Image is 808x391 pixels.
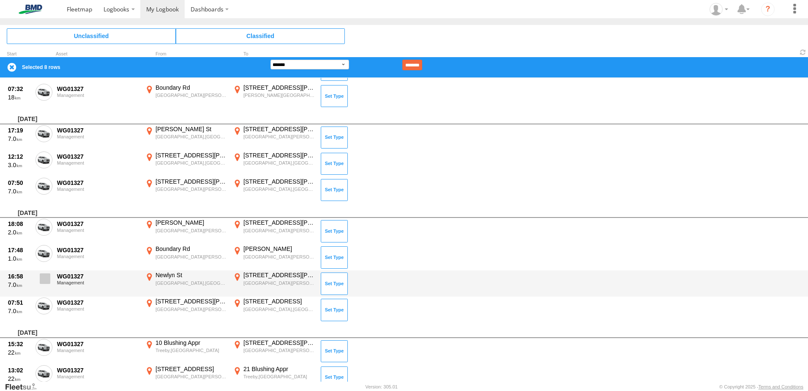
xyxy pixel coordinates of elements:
label: Click to View Event Location [232,271,316,296]
div: 2.0 [8,229,31,236]
div: [STREET_ADDRESS][PERSON_NAME] [243,125,315,133]
div: [STREET_ADDRESS] [243,297,315,305]
div: 17:19 [8,127,31,134]
span: Click to view Classified Trips [176,28,345,44]
div: 18 [8,94,31,101]
label: Click to View Event Location [232,84,316,108]
div: Management [57,348,139,353]
div: 7.0 [8,281,31,289]
div: Treeby,[GEOGRAPHIC_DATA] [156,347,227,353]
div: [STREET_ADDRESS] [156,365,227,373]
button: Click to Set [321,246,348,268]
button: Click to Set [321,299,348,321]
div: [STREET_ADDRESS][PERSON_NAME] [243,178,315,185]
label: Click to View Event Location [144,365,228,390]
div: 07:51 [8,299,31,306]
label: Click to View Event Location [144,297,228,322]
div: [GEOGRAPHIC_DATA],[GEOGRAPHIC_DATA] [243,160,315,166]
div: 7.0 [8,187,31,195]
div: 12:12 [8,153,31,160]
div: Treeby,[GEOGRAPHIC_DATA] [243,374,315,380]
div: 22 [8,375,31,383]
div: [GEOGRAPHIC_DATA][PERSON_NAME],[GEOGRAPHIC_DATA] [156,374,227,380]
div: [STREET_ADDRESS][PERSON_NAME] [243,84,315,91]
label: Clear Selection [7,62,17,72]
div: [GEOGRAPHIC_DATA],[GEOGRAPHIC_DATA] [243,186,315,192]
div: 13:02 [8,366,31,374]
label: Click to View Event Location [232,365,316,390]
div: WG01327 [57,366,139,374]
div: 07:50 [8,179,31,187]
div: 10 Blushing Appr [156,339,227,347]
span: Click to view Unclassified Trips [7,28,176,44]
div: [GEOGRAPHIC_DATA][PERSON_NAME],[GEOGRAPHIC_DATA] [243,134,315,140]
div: 22 [8,349,31,356]
label: Click to View Event Location [232,125,316,150]
div: WG01327 [57,246,139,254]
div: 17:48 [8,246,31,254]
label: Click to View Event Location [144,339,228,363]
div: [GEOGRAPHIC_DATA][PERSON_NAME],[GEOGRAPHIC_DATA] [156,228,227,234]
label: Click to View Event Location [232,178,316,202]
button: Click to Set [321,153,348,175]
label: Click to View Event Location [144,178,228,202]
div: [GEOGRAPHIC_DATA][PERSON_NAME],[GEOGRAPHIC_DATA] [156,92,227,98]
div: [STREET_ADDRESS][PERSON_NAME] [243,151,315,159]
label: Click to View Event Location [232,219,316,243]
div: [GEOGRAPHIC_DATA][PERSON_NAME],[GEOGRAPHIC_DATA] [243,228,315,234]
label: Click to View Event Location [144,151,228,176]
div: WG01327 [57,153,139,160]
div: Management [57,134,139,139]
label: Click to View Event Location [144,245,228,270]
div: 07:32 [8,85,31,93]
div: Click to Sort [7,52,32,56]
div: [GEOGRAPHIC_DATA][PERSON_NAME],[GEOGRAPHIC_DATA] [156,186,227,192]
label: Click to View Event Location [144,219,228,243]
div: 3.0 [8,161,31,169]
div: To [232,52,316,56]
div: [GEOGRAPHIC_DATA],[GEOGRAPHIC_DATA] [156,134,227,140]
img: bmd-logo.svg [8,5,52,14]
div: Management [57,228,139,233]
div: [GEOGRAPHIC_DATA],[GEOGRAPHIC_DATA] [243,306,315,312]
button: Click to Set [321,127,348,149]
div: 7.0 [8,307,31,315]
span: Refresh [798,48,808,56]
div: Boundary Rd [156,245,227,253]
div: [STREET_ADDRESS][PERSON_NAME] [156,151,227,159]
button: Click to Set [321,340,348,362]
label: Click to View Event Location [144,271,228,296]
i: ? [761,3,775,16]
div: Management [57,93,139,98]
div: Management [57,160,139,165]
div: © Copyright 2025 - [719,384,803,389]
div: WG01327 [57,85,139,93]
a: Visit our Website [5,383,44,391]
button: Click to Set [321,273,348,295]
div: [STREET_ADDRESS][PERSON_NAME] [243,339,315,347]
div: [GEOGRAPHIC_DATA][PERSON_NAME],[GEOGRAPHIC_DATA] [156,306,227,312]
label: Click to View Event Location [144,84,228,108]
div: 15:32 [8,340,31,348]
div: 7.0 [8,135,31,143]
div: [GEOGRAPHIC_DATA][PERSON_NAME],[GEOGRAPHIC_DATA] [243,347,315,353]
div: [PERSON_NAME] St [156,125,227,133]
div: Management [57,187,139,192]
div: [GEOGRAPHIC_DATA][PERSON_NAME],[GEOGRAPHIC_DATA] [243,280,315,286]
label: Click to View Event Location [232,339,316,363]
div: WG01327 [57,299,139,306]
label: Click to View Event Location [232,297,316,322]
div: Version: 305.01 [366,384,398,389]
div: [GEOGRAPHIC_DATA][PERSON_NAME],[GEOGRAPHIC_DATA] [156,254,227,260]
div: Management [57,280,139,285]
div: Grant Coombs [707,3,731,16]
div: 18:08 [8,220,31,228]
a: Terms and Conditions [759,384,803,389]
button: Click to Set [321,85,348,107]
div: Boundary Rd [156,84,227,91]
div: Management [57,254,139,259]
div: [GEOGRAPHIC_DATA][PERSON_NAME],[GEOGRAPHIC_DATA] [243,254,315,260]
div: WG01327 [57,179,139,187]
div: WG01327 [57,127,139,134]
div: WG01327 [57,273,139,280]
